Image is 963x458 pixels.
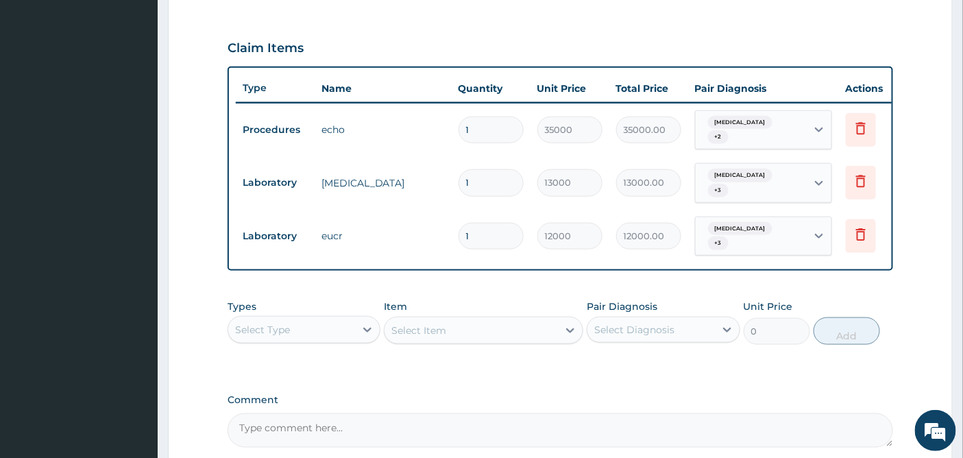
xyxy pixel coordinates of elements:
[708,184,729,197] span: + 3
[315,75,452,102] th: Name
[228,41,304,56] h3: Claim Items
[71,77,230,95] div: Chat with us now
[236,170,315,195] td: Laboratory
[609,75,688,102] th: Total Price
[228,394,894,406] label: Comment
[236,117,315,143] td: Procedures
[839,75,907,102] th: Actions
[814,317,880,345] button: Add
[708,116,772,130] span: [MEDICAL_DATA]
[708,169,772,182] span: [MEDICAL_DATA]
[708,237,729,250] span: + 3
[531,75,609,102] th: Unit Price
[708,130,729,144] span: + 2
[228,301,256,313] label: Types
[384,300,407,313] label: Item
[25,69,56,103] img: d_794563401_company_1708531726252_794563401
[594,323,674,337] div: Select Diagnosis
[235,323,290,337] div: Select Type
[236,75,315,101] th: Type
[315,169,452,197] td: [MEDICAL_DATA]
[452,75,531,102] th: Quantity
[708,222,772,236] span: [MEDICAL_DATA]
[225,7,258,40] div: Minimize live chat window
[315,116,452,143] td: echo
[744,300,793,313] label: Unit Price
[236,224,315,249] td: Laboratory
[688,75,839,102] th: Pair Diagnosis
[80,140,189,278] span: We're online!
[7,309,261,357] textarea: Type your message and hit 'Enter'
[587,300,657,313] label: Pair Diagnosis
[315,222,452,250] td: eucr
